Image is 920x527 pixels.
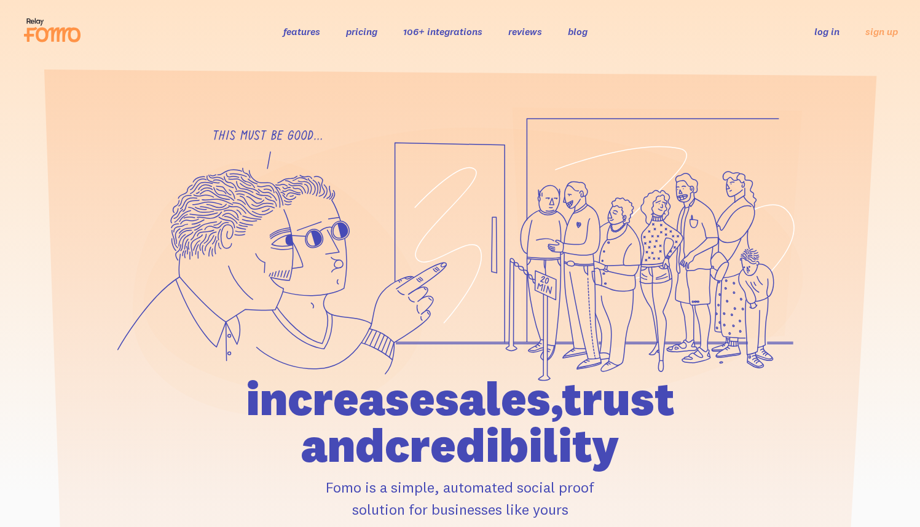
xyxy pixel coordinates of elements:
[176,375,745,469] h1: increase sales, trust and credibility
[283,25,320,38] a: features
[176,476,745,520] p: Fomo is a simple, automated social proof solution for businesses like yours
[568,25,588,38] a: blog
[403,25,482,38] a: 106+ integrations
[814,25,839,38] a: log in
[346,25,377,38] a: pricing
[865,25,898,38] a: sign up
[508,25,542,38] a: reviews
